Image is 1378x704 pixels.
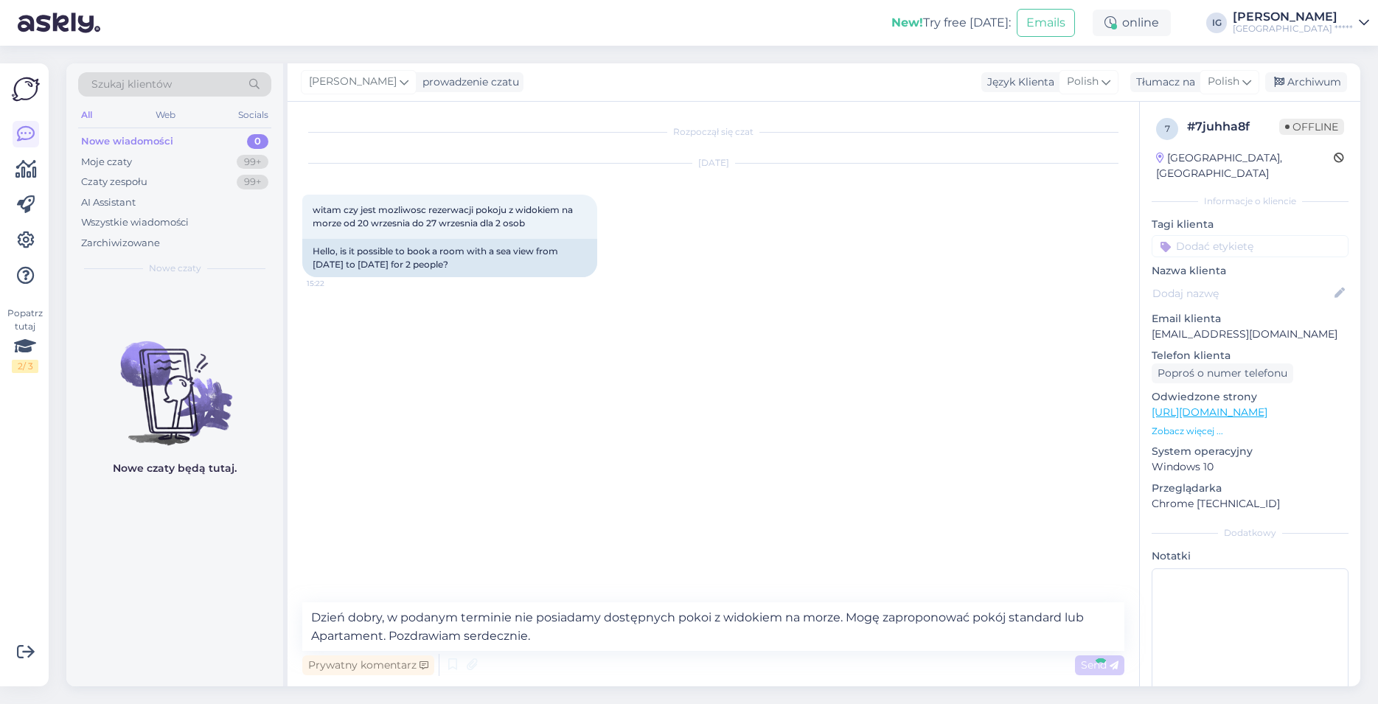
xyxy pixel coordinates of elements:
[12,307,38,373] div: Popatrz tutaj
[1152,548,1349,564] p: Notatki
[1067,74,1099,90] span: Polish
[1233,11,1369,35] a: [PERSON_NAME][GEOGRAPHIC_DATA] *****
[113,461,237,476] p: Nowe czaty będą tutaj.
[237,175,268,189] div: 99+
[1279,119,1344,135] span: Offline
[1152,195,1349,208] div: Informacje o kliencie
[12,75,40,103] img: Askly Logo
[1152,235,1349,257] input: Dodać etykietę
[1208,74,1239,90] span: Polish
[891,15,923,29] b: New!
[149,262,201,275] span: Nowe czaty
[81,195,136,210] div: AI Assistant
[1152,363,1293,383] div: Poproś o numer telefonu
[1165,123,1170,134] span: 7
[1152,389,1349,405] p: Odwiedzone strony
[1152,496,1349,512] p: Chrome [TECHNICAL_ID]
[1152,425,1349,438] p: Zobacz więcej ...
[1152,526,1349,540] div: Dodatkowy
[417,74,519,90] div: prowadzenie czatu
[1152,311,1349,327] p: Email klienta
[1152,348,1349,363] p: Telefon klienta
[1233,11,1353,23] div: [PERSON_NAME]
[309,74,397,90] span: [PERSON_NAME]
[81,134,173,149] div: Nowe wiadomości
[235,105,271,125] div: Socials
[78,105,95,125] div: All
[1130,74,1195,90] div: Tłumacz na
[1152,459,1349,475] p: Windows 10
[891,14,1011,32] div: Try free [DATE]:
[1187,118,1279,136] div: # 7juhha8f
[307,278,362,289] span: 15:22
[1017,9,1075,37] button: Emails
[66,315,283,447] img: No chats
[12,360,38,373] div: 2 / 3
[1152,263,1349,279] p: Nazwa klienta
[1152,444,1349,459] p: System operacyjny
[1152,217,1349,232] p: Tagi klienta
[153,105,178,125] div: Web
[1152,481,1349,496] p: Przeglądarka
[302,239,597,277] div: Hello, is it possible to book a room with a sea view from [DATE] to [DATE] for 2 people?
[81,215,189,230] div: Wszystkie wiadomości
[91,77,172,92] span: Szukaj klientów
[247,134,268,149] div: 0
[81,175,147,189] div: Czaty zespołu
[1156,150,1334,181] div: [GEOGRAPHIC_DATA], [GEOGRAPHIC_DATA]
[302,125,1124,139] div: Rozpoczął się czat
[1093,10,1171,36] div: online
[1265,72,1347,92] div: Archiwum
[237,155,268,170] div: 99+
[981,74,1054,90] div: Język Klienta
[1152,285,1332,302] input: Dodaj nazwę
[1206,13,1227,33] div: IG
[302,156,1124,170] div: [DATE]
[81,236,160,251] div: Zarchiwizowane
[81,155,132,170] div: Moje czaty
[1152,327,1349,342] p: [EMAIL_ADDRESS][DOMAIN_NAME]
[313,204,575,229] span: witam czy jest mozliwosc rezerwacji pokoju z widokiem na morze od 20 wrzesnia do 27 wrzesnia dla ...
[1152,405,1267,419] a: [URL][DOMAIN_NAME]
